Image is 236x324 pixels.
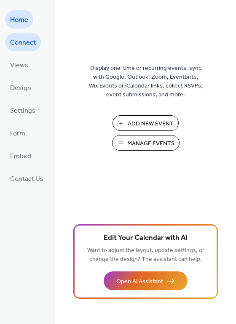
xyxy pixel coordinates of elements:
span: Contact Us [10,173,43,186]
button: Open AI Assistant [104,271,188,290]
span: Connect [10,36,36,50]
span: Design [10,82,31,95]
a: Views [5,56,33,74]
span: Views [10,59,28,72]
span: Display one-time or recurring events, sync with Google, Outlook, Zoom, Eventbrite, Wix Events or ... [89,64,203,99]
span: Home [10,13,28,27]
span: Open AI Assistant [116,277,163,286]
span: Form [10,127,25,141]
span: Embed [10,150,31,163]
a: Home [5,10,33,29]
span: Edit Your Calendar with AI [104,232,188,244]
span: Settings [10,104,35,118]
span: Add New Event [128,120,174,128]
a: Form [5,124,30,142]
a: Connect [5,33,41,51]
button: Add New Event [113,115,179,131]
a: Contact Us [5,169,48,188]
span: Manage Events [127,139,174,148]
span: Want to adjust the layout, update settings, or change the design? The assistant can help. [87,245,204,265]
a: Embed [5,146,36,165]
button: Manage Events [112,135,180,151]
a: Settings [5,101,40,120]
a: Design [5,78,36,97]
